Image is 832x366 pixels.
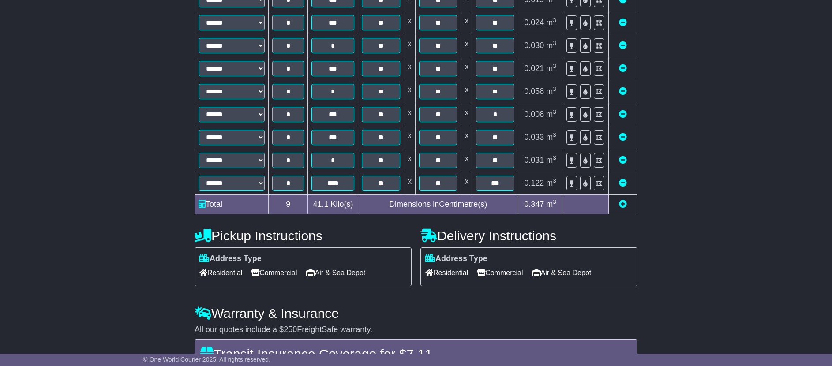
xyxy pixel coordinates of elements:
[619,200,627,209] a: Add new item
[524,179,544,187] span: 0.122
[461,103,472,126] td: x
[524,64,544,73] span: 0.021
[477,266,523,280] span: Commercial
[619,156,627,164] a: Remove this item
[269,195,308,214] td: 9
[524,87,544,96] span: 0.058
[251,266,297,280] span: Commercial
[553,131,556,138] sup: 3
[461,34,472,57] td: x
[553,63,556,69] sup: 3
[404,103,415,126] td: x
[425,266,468,280] span: Residential
[404,34,415,57] td: x
[546,41,556,50] span: m
[461,149,472,172] td: x
[546,200,556,209] span: m
[404,126,415,149] td: x
[306,266,366,280] span: Air & Sea Depot
[143,356,270,363] span: © One World Courier 2025. All rights reserved.
[546,18,556,27] span: m
[195,306,637,321] h4: Warranty & Insurance
[546,156,556,164] span: m
[619,110,627,119] a: Remove this item
[199,254,262,264] label: Address Type
[553,154,556,161] sup: 3
[546,133,556,142] span: m
[619,87,627,96] a: Remove this item
[313,200,328,209] span: 41.1
[524,18,544,27] span: 0.024
[553,108,556,115] sup: 3
[406,347,432,361] span: 7.11
[404,57,415,80] td: x
[461,126,472,149] td: x
[404,80,415,103] td: x
[619,18,627,27] a: Remove this item
[532,266,592,280] span: Air & Sea Depot
[553,198,556,205] sup: 3
[619,133,627,142] a: Remove this item
[524,156,544,164] span: 0.031
[195,195,269,214] td: Total
[199,266,242,280] span: Residential
[524,200,544,209] span: 0.347
[358,195,518,214] td: Dimensions in Centimetre(s)
[404,11,415,34] td: x
[553,40,556,46] sup: 3
[195,228,412,243] h4: Pickup Instructions
[553,177,556,184] sup: 3
[524,110,544,119] span: 0.008
[461,80,472,103] td: x
[284,325,297,334] span: 250
[200,347,632,361] h4: Transit Insurance Coverage for $
[553,17,556,23] sup: 3
[619,41,627,50] a: Remove this item
[546,110,556,119] span: m
[461,11,472,34] td: x
[619,64,627,73] a: Remove this item
[524,41,544,50] span: 0.030
[461,172,472,195] td: x
[546,64,556,73] span: m
[308,195,358,214] td: Kilo(s)
[425,254,487,264] label: Address Type
[461,57,472,80] td: x
[553,86,556,92] sup: 3
[195,325,637,335] div: All our quotes include a $ FreightSafe warranty.
[546,87,556,96] span: m
[546,179,556,187] span: m
[404,149,415,172] td: x
[420,228,637,243] h4: Delivery Instructions
[404,172,415,195] td: x
[619,179,627,187] a: Remove this item
[524,133,544,142] span: 0.033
